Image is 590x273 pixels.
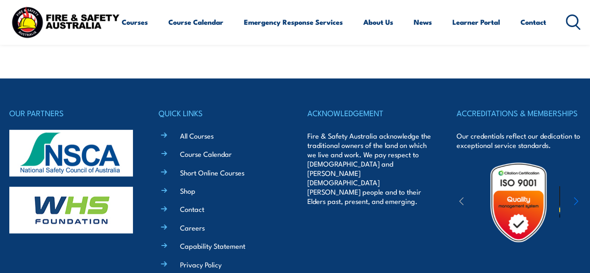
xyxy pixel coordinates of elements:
a: Contact [521,11,546,33]
p: Our credentials reflect our dedication to exceptional service standards. [457,131,581,150]
img: nsca-logo-footer [9,130,133,176]
a: Emergency Response Services [244,11,343,33]
a: Course Calendar [180,149,232,159]
img: Untitled design (19) [478,161,559,243]
a: Careers [180,223,205,232]
a: Course Calendar [168,11,223,33]
a: News [414,11,432,33]
a: Courses [122,11,148,33]
h4: ACCREDITATIONS & MEMBERSHIPS [457,106,581,119]
a: Contact [180,204,204,214]
h4: ACKNOWLEDGEMENT [307,106,432,119]
h4: QUICK LINKS [159,106,283,119]
a: Privacy Policy [180,259,222,269]
h4: OUR PARTNERS [9,106,134,119]
img: whs-logo-footer [9,187,133,233]
a: Capability Statement [180,241,245,251]
a: Short Online Courses [180,168,244,177]
p: Fire & Safety Australia acknowledge the traditional owners of the land on which we live and work.... [307,131,432,206]
a: About Us [363,11,393,33]
a: Learner Portal [452,11,500,33]
a: All Courses [180,131,214,140]
a: Shop [180,186,195,196]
